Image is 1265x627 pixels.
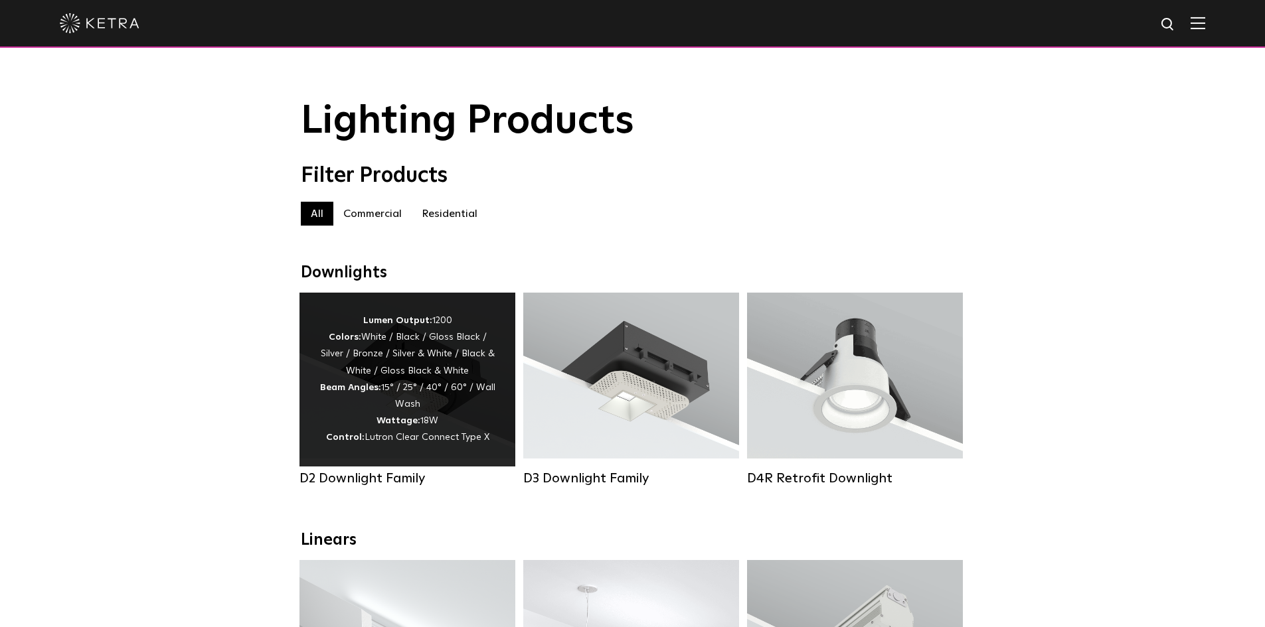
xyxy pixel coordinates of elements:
strong: Wattage: [377,416,420,425]
a: D2 Downlight Family Lumen Output:1200Colors:White / Black / Gloss Black / Silver / Bronze / Silve... [299,293,515,486]
a: D4R Retrofit Downlight Lumen Output:800Colors:White / BlackBeam Angles:15° / 25° / 40° / 60°Watta... [747,293,963,486]
span: Lutron Clear Connect Type X [365,433,489,442]
span: Lighting Products [301,102,634,141]
img: search icon [1160,17,1177,33]
strong: Beam Angles: [320,383,381,392]
label: Residential [412,202,487,226]
div: Filter Products [301,163,965,188]
div: D4R Retrofit Downlight [747,470,963,486]
img: ketra-logo-2019-white [60,13,139,33]
div: D2 Downlight Family [299,470,515,486]
label: All [301,202,333,226]
div: Downlights [301,263,965,283]
label: Commercial [333,202,412,226]
strong: Lumen Output: [363,316,432,325]
strong: Colors: [329,332,361,342]
img: Hamburger%20Nav.svg [1191,17,1205,29]
div: Linears [301,531,965,550]
div: 1200 White / Black / Gloss Black / Silver / Bronze / Silver & White / Black & White / Gloss Black... [319,313,495,447]
strong: Control: [326,433,365,442]
a: D3 Downlight Family Lumen Output:700 / 900 / 1100Colors:White / Black / Silver / Bronze / Paintab... [523,293,739,486]
div: D3 Downlight Family [523,470,739,486]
